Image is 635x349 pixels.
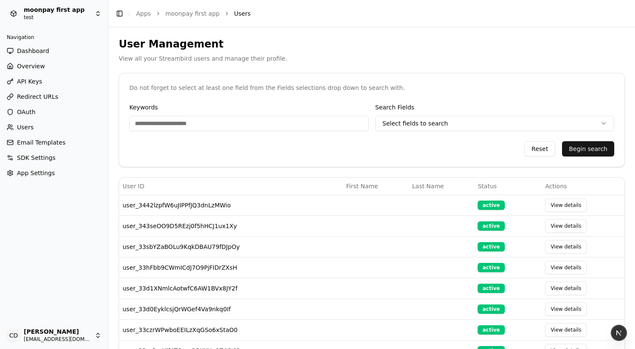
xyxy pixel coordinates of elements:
[119,54,625,63] p: View all your Streambird users and manage their profile.
[24,14,91,21] span: test
[545,261,587,274] button: View details
[24,328,91,336] span: [PERSON_NAME]
[24,6,91,14] span: moonpay first app
[17,47,49,55] span: Dashboard
[17,169,55,177] span: App Settings
[478,304,504,314] div: active
[3,325,105,346] button: CD[PERSON_NAME][EMAIL_ADDRESS][DOMAIN_NAME]
[478,263,504,272] div: active
[478,221,504,231] div: active
[545,282,587,295] button: View details
[119,195,343,215] td: user_3442lzpfW6uJIPPfJQ3dnLzMWio
[3,59,105,73] a: Overview
[545,323,587,337] button: View details
[129,104,158,111] label: Keywords
[3,44,105,58] a: Dashboard
[17,62,45,70] span: Overview
[119,299,343,319] td: user_33d0EyklcsjQrWGef4Va9nkq0If
[119,236,343,257] td: user_33sbYZaBOLu9KqkDBAU79fDJpOy
[474,178,542,195] th: Status
[7,329,20,342] span: CD
[24,336,91,343] span: [EMAIL_ADDRESS][DOMAIN_NAME]
[375,104,414,111] label: Search Fields
[119,215,343,236] td: user_343seOO9D5REzj0f5hHCJ1ux1Xy
[478,325,504,335] div: active
[129,84,614,92] div: Do not forget to select at least one field from the Fields selections drop down to search with.
[119,178,343,195] th: User ID
[119,257,343,278] td: user_33hFbb9CWmICdJ7O9PjFIDrZXsH
[478,284,504,293] div: active
[545,198,587,212] button: View details
[165,9,220,18] a: moonpay first app
[3,151,105,165] a: SDK Settings
[119,319,343,340] td: user_33czrWPwboEEILzXqGSo6xStaO0
[3,31,105,44] div: Navigation
[17,138,65,147] span: Email Templates
[375,116,615,131] button: Select fields to search
[3,166,105,180] a: App Settings
[17,108,36,116] span: OAuth
[3,105,105,119] a: OAuth
[545,240,587,254] button: View details
[3,3,105,24] button: moonpay first apptest
[343,178,408,195] th: First Name
[562,141,614,156] button: Begin search
[545,219,587,233] button: View details
[17,123,34,131] span: Users
[3,136,105,149] a: Email Templates
[383,119,448,128] span: Select fields to search
[478,242,504,251] div: active
[478,201,504,210] div: active
[3,120,105,134] a: Users
[524,141,555,156] button: Reset
[17,77,42,86] span: API Keys
[136,9,251,18] nav: breadcrumb
[17,92,58,101] span: Redirect URLs
[3,90,105,103] a: Redirect URLs
[409,178,475,195] th: Last Name
[542,178,624,195] th: Actions
[234,9,251,18] span: Users
[119,37,625,51] h2: User Management
[545,302,587,316] button: View details
[119,278,343,299] td: user_33d1XNmlcAotwfC6AW1BVx8JY2f
[136,10,151,17] a: Apps
[17,154,56,162] span: SDK Settings
[3,75,105,88] a: API Keys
